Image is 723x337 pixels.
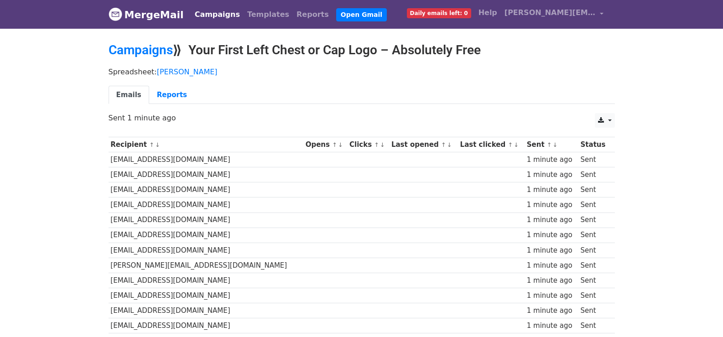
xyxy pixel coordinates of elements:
a: ↓ [380,141,385,148]
div: 1 minute ago [527,321,576,331]
h2: ⟫ Your First Left Chest or Cap Logo – Absolutely Free [109,42,615,58]
th: Clicks [347,137,389,152]
p: Sent 1 minute ago [109,113,615,123]
div: 1 minute ago [527,275,576,286]
a: Campaigns [109,42,173,57]
a: Reports [293,5,333,24]
td: [EMAIL_ADDRESS][DOMAIN_NAME] [109,197,303,213]
td: Sent [578,213,610,228]
span: Daily emails left: 0 [407,8,471,18]
td: Sent [578,318,610,333]
td: Sent [578,258,610,273]
a: ↓ [514,141,519,148]
a: ↑ [374,141,379,148]
div: 1 minute ago [527,185,576,195]
td: Sent [578,273,610,288]
p: Spreadsheet: [109,67,615,77]
div: 1 minute ago [527,200,576,210]
a: ↑ [508,141,513,148]
td: Sent [578,197,610,213]
a: Emails [109,86,149,104]
a: Reports [149,86,195,104]
td: [EMAIL_ADDRESS][DOMAIN_NAME] [109,228,303,243]
a: ↑ [332,141,337,148]
a: ↑ [149,141,154,148]
td: [EMAIL_ADDRESS][DOMAIN_NAME] [109,182,303,197]
a: [PERSON_NAME][EMAIL_ADDRESS][DOMAIN_NAME] [501,4,608,25]
div: 1 minute ago [527,170,576,180]
a: Campaigns [191,5,244,24]
a: ↓ [338,141,343,148]
td: Sent [578,288,610,303]
a: ↑ [547,141,552,148]
a: MergeMail [109,5,184,24]
th: Opens [303,137,347,152]
td: [EMAIL_ADDRESS][DOMAIN_NAME] [109,318,303,333]
div: 1 minute ago [527,230,576,240]
th: Status [578,137,610,152]
th: Sent [525,137,578,152]
td: [EMAIL_ADDRESS][DOMAIN_NAME] [109,213,303,228]
td: Sent [578,243,610,258]
div: 1 minute ago [527,245,576,256]
td: [EMAIL_ADDRESS][DOMAIN_NAME] [109,288,303,303]
div: 1 minute ago [527,290,576,301]
td: [PERSON_NAME][EMAIL_ADDRESS][DOMAIN_NAME] [109,258,303,273]
span: [PERSON_NAME][EMAIL_ADDRESS][DOMAIN_NAME] [505,7,596,18]
a: [PERSON_NAME] [157,67,218,76]
a: ↓ [155,141,160,148]
td: Sent [578,303,610,318]
th: Recipient [109,137,303,152]
a: Daily emails left: 0 [403,4,475,22]
a: ↑ [441,141,446,148]
th: Last opened [389,137,458,152]
div: 1 minute ago [527,215,576,225]
div: 1 minute ago [527,155,576,165]
td: Sent [578,182,610,197]
td: [EMAIL_ADDRESS][DOMAIN_NAME] [109,303,303,318]
td: [EMAIL_ADDRESS][DOMAIN_NAME] [109,243,303,258]
th: Last clicked [458,137,525,152]
td: [EMAIL_ADDRESS][DOMAIN_NAME] [109,273,303,288]
td: Sent [578,152,610,167]
td: [EMAIL_ADDRESS][DOMAIN_NAME] [109,167,303,182]
a: Help [475,4,501,22]
td: Sent [578,167,610,182]
div: 1 minute ago [527,306,576,316]
a: ↓ [553,141,558,148]
a: Open Gmail [336,8,387,21]
a: ↓ [447,141,452,148]
a: Templates [244,5,293,24]
div: 1 minute ago [527,260,576,271]
img: MergeMail logo [109,7,122,21]
td: [EMAIL_ADDRESS][DOMAIN_NAME] [109,152,303,167]
td: Sent [578,228,610,243]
